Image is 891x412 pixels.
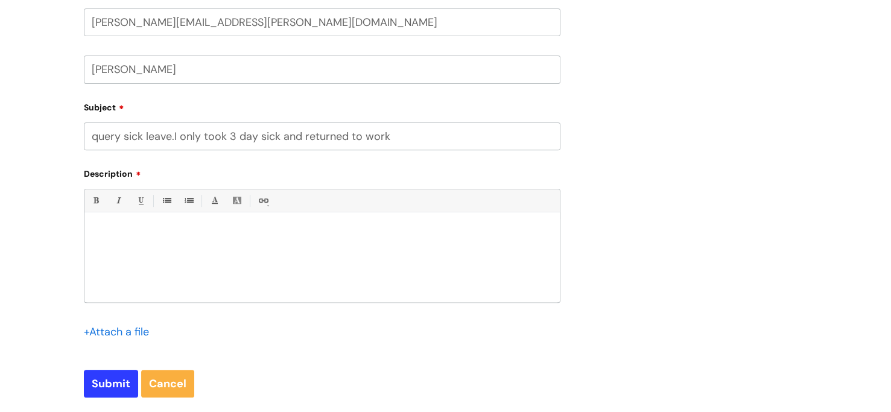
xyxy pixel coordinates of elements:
[84,322,156,341] div: Attach a file
[133,193,148,208] a: Underline(Ctrl-U)
[84,8,560,36] input: Email
[207,193,222,208] a: Font Color
[84,98,560,113] label: Subject
[84,165,560,179] label: Description
[181,193,196,208] a: 1. Ordered List (Ctrl-Shift-8)
[110,193,125,208] a: Italic (Ctrl-I)
[84,325,89,339] span: +
[229,193,244,208] a: Back Color
[159,193,174,208] a: • Unordered List (Ctrl-Shift-7)
[88,193,103,208] a: Bold (Ctrl-B)
[141,370,194,398] a: Cancel
[84,55,560,83] input: Your Name
[255,193,270,208] a: Link
[84,370,138,398] input: Submit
